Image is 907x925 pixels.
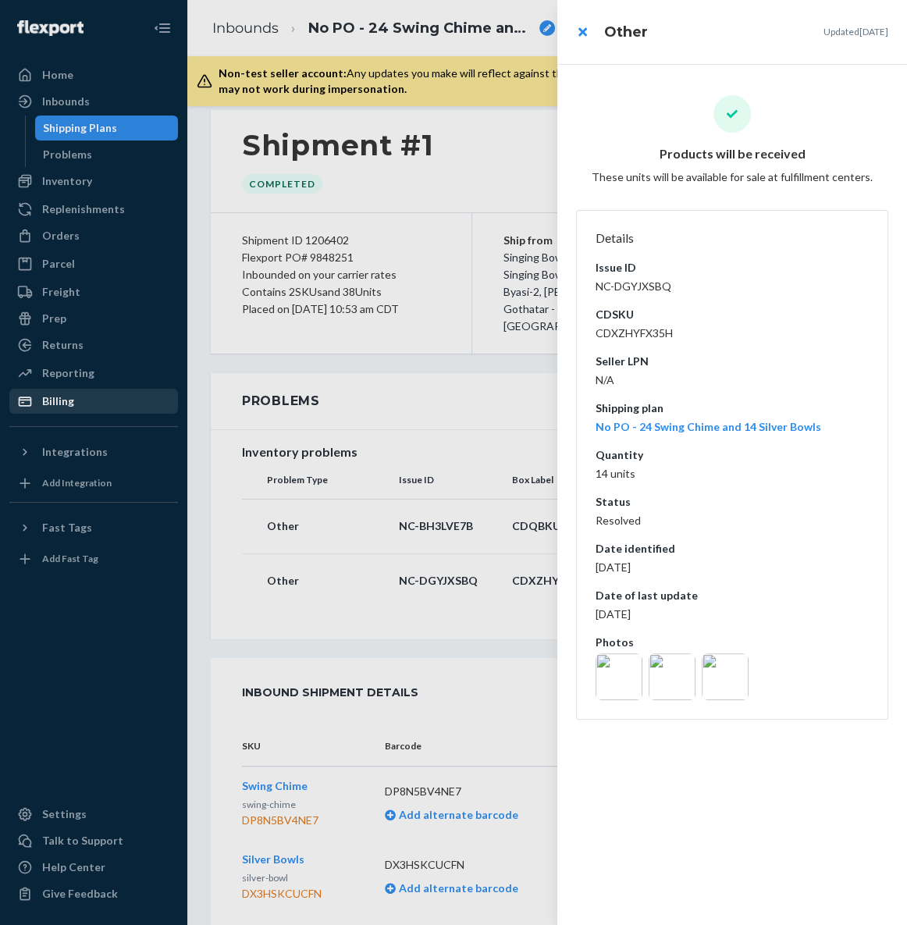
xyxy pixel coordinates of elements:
[596,354,869,369] dt: Seller LPN
[660,145,806,163] p: Products will be received
[596,400,869,416] dt: Shipping plan
[604,22,648,42] h3: Other
[596,560,869,575] dd: [DATE]
[596,420,821,433] a: No PO - 24 Swing Chime and 14 Silver Bowls
[596,466,869,482] dd: 14 units
[823,25,888,38] p: Updated [DATE]
[596,588,869,603] dt: Date of last update
[596,372,869,388] dd: N/A
[702,653,749,700] img: 7c6f8709-e84c-4f15-ab07-5be392105608.jpeg
[596,494,869,510] dt: Status
[596,326,869,341] dd: CDXZHYFX35H
[596,653,642,700] img: a2fbb1c7-1d27-4746-9d80-388c9b3aa492.jpeg
[34,11,66,25] span: Chat
[596,307,869,322] dt: CDSKU
[567,16,598,48] button: close
[596,635,869,650] dt: Photos
[596,607,869,622] dd: [DATE]
[592,169,873,185] p: These units will be available for sale at fulfillment centers.
[596,230,634,245] span: Details
[596,513,869,528] dd: Resolved
[596,541,869,557] dt: Date identified
[596,447,869,463] dt: Quantity
[649,653,695,700] img: 69819581-1571-49e2-96ce-875ead249b6d.jpeg
[596,279,869,294] dd: NC-DGYJXSBQ
[596,260,869,276] dt: Issue ID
